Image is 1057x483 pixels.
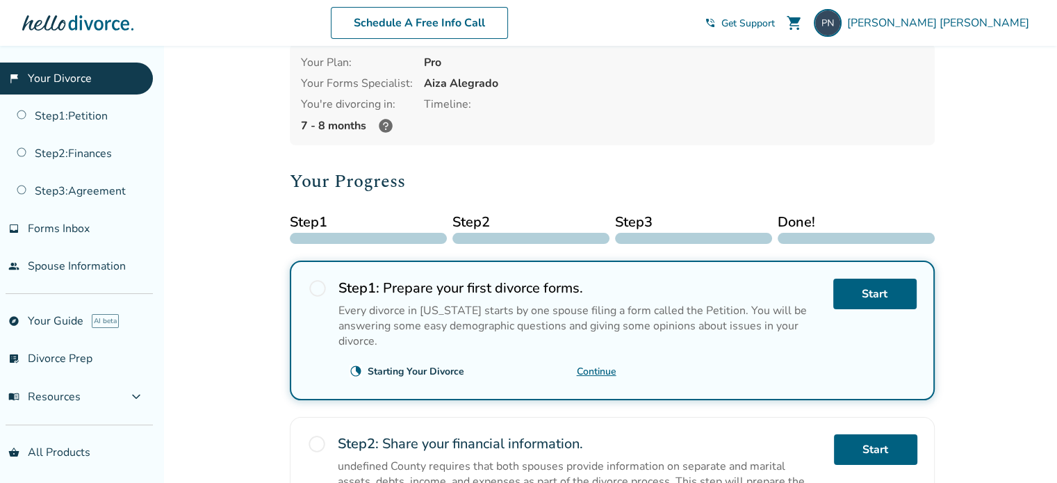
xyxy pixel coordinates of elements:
div: 7 - 8 months [301,117,413,134]
span: inbox [8,223,19,234]
p: Every divorce in [US_STATE] starts by one spouse filing a form called the Petition. You will be a... [338,303,822,349]
span: Forms Inbox [28,221,90,236]
span: Step 3 [615,212,772,233]
span: [PERSON_NAME] [PERSON_NAME] [847,15,1035,31]
span: Step 2 [452,212,609,233]
a: Start [833,279,917,309]
iframe: Chat Widget [988,416,1057,483]
span: people [8,261,19,272]
span: menu_book [8,391,19,402]
span: Resources [8,389,81,404]
a: Start [834,434,917,465]
span: phone_in_talk [705,17,716,28]
img: ptnieberding@gmail.com [814,9,842,37]
span: shopping_basket [8,447,19,458]
div: Starting Your Divorce [368,365,464,378]
div: Pro [424,55,924,70]
div: Your Forms Specialist: [301,76,413,91]
span: Done! [778,212,935,233]
strong: Step 2 : [338,434,379,453]
span: flag_2 [8,73,19,84]
span: Step 1 [290,212,447,233]
a: Schedule A Free Info Call [331,7,508,39]
span: expand_more [128,388,145,405]
span: list_alt_check [8,353,19,364]
span: radio_button_unchecked [308,279,327,298]
span: shopping_cart [786,15,803,31]
span: clock_loader_40 [350,365,362,377]
a: Continue [577,365,616,378]
span: Get Support [721,17,775,30]
div: Your Plan: [301,55,413,70]
div: Aiza Alegrado [424,76,924,91]
h2: Your Progress [290,167,935,195]
div: You're divorcing in: [301,97,413,112]
div: Timeline: [424,97,924,112]
a: phone_in_talkGet Support [705,17,775,30]
span: radio_button_unchecked [307,434,327,454]
span: AI beta [92,314,119,328]
h2: Share your financial information. [338,434,823,453]
span: explore [8,316,19,327]
strong: Step 1 : [338,279,379,297]
h2: Prepare your first divorce forms. [338,279,822,297]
